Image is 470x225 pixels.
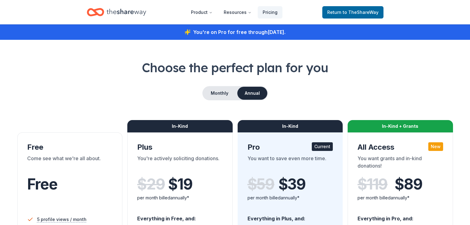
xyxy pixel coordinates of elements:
[37,216,87,223] span: 5 profile views / month
[87,5,146,19] a: Home
[278,176,306,193] span: $ 39
[358,142,443,152] div: All Access
[137,210,223,223] div: Everything in Free, and:
[186,6,218,19] button: Product
[343,10,379,15] span: to TheShareWay
[248,155,333,172] div: You want to save even more time.
[168,176,192,193] span: $ 19
[238,120,343,132] div: In-Kind
[137,142,223,152] div: Plus
[137,194,223,202] div: per month billed annually*
[237,87,267,100] button: Annual
[358,210,443,223] div: Everything in Pro, and:
[395,176,422,193] span: $ 89
[137,155,223,172] div: You're actively soliciting donations.
[348,120,453,132] div: In-Kind + Grants
[27,155,113,172] div: Come see what we're all about.
[248,210,333,223] div: Everything in Plus, and:
[15,59,455,76] h1: Choose the perfect plan for you
[186,5,282,19] nav: Main
[312,142,333,151] div: Current
[203,87,236,100] button: Monthly
[127,120,233,132] div: In-Kind
[358,194,443,202] div: per month billed annually*
[248,194,333,202] div: per month billed annually*
[358,155,443,172] div: You want grants and in-kind donations!
[428,142,443,151] div: New
[27,142,113,152] div: Free
[258,6,282,19] a: Pricing
[327,9,379,16] span: Return
[27,175,57,193] span: Free
[322,6,383,19] a: Returnto TheShareWay
[248,142,333,152] div: Pro
[219,6,256,19] button: Resources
